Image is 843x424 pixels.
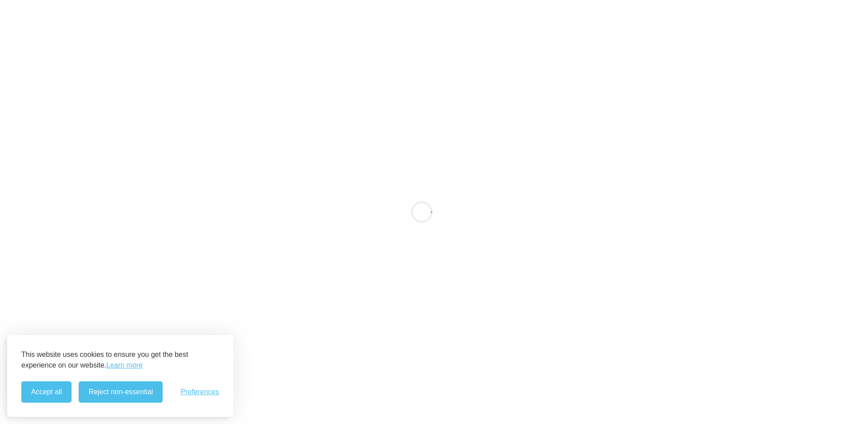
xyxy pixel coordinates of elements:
button: Reject non-essential [79,381,163,403]
span: Preferences [181,388,219,396]
button: Toggle preferences [181,388,219,396]
p: This website uses cookies to ensure you get the best experience on our website. [21,349,219,371]
a: Learn more [106,360,143,371]
button: Accept all cookies [21,381,72,403]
